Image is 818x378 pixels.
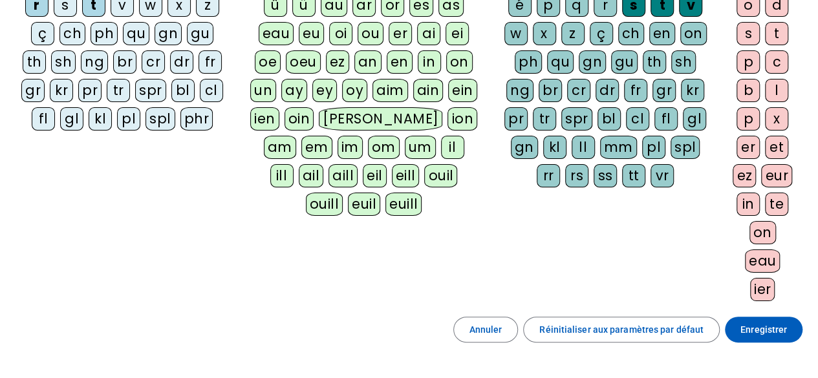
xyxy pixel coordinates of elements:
[326,50,349,74] div: ez
[392,164,420,187] div: eill
[385,193,422,216] div: euill
[446,22,469,45] div: ei
[299,164,324,187] div: ail
[413,79,444,102] div: ain
[547,50,574,74] div: qu
[511,136,538,159] div: gn
[81,50,108,74] div: ng
[135,79,166,102] div: spr
[737,50,760,74] div: p
[600,136,637,159] div: mm
[596,79,619,102] div: dr
[299,22,324,45] div: eu
[358,22,383,45] div: ou
[539,79,562,102] div: br
[642,136,665,159] div: pl
[733,164,756,187] div: ez
[312,79,337,102] div: ey
[579,50,606,74] div: gn
[572,136,595,159] div: ll
[745,249,780,273] div: eau
[624,79,647,102] div: fr
[590,22,613,45] div: ç
[504,107,528,131] div: pr
[418,50,441,74] div: in
[338,136,363,159] div: im
[441,136,464,159] div: il
[737,79,760,102] div: b
[515,50,542,74] div: ph
[594,164,617,187] div: ss
[649,22,675,45] div: en
[506,79,533,102] div: ng
[737,193,760,216] div: in
[255,50,281,74] div: oe
[737,136,760,159] div: er
[537,164,560,187] div: rr
[611,50,638,74] div: gu
[447,107,477,131] div: ion
[725,317,802,342] button: Enregistrer
[765,79,788,102] div: l
[567,79,590,102] div: cr
[389,22,412,45] div: er
[259,22,294,45] div: eau
[737,22,760,45] div: s
[60,107,83,131] div: gl
[643,50,666,74] div: th
[749,221,776,244] div: on
[171,79,195,102] div: bl
[91,22,118,45] div: ph
[329,22,352,45] div: oi
[446,50,473,74] div: on
[368,136,400,159] div: om
[354,50,382,74] div: an
[626,107,649,131] div: cl
[264,136,296,159] div: am
[618,22,644,45] div: ch
[533,107,556,131] div: tr
[199,50,222,74] div: fr
[750,278,775,301] div: ier
[145,107,175,131] div: spl
[328,164,358,187] div: aill
[651,164,674,187] div: vr
[348,193,380,216] div: euil
[765,136,788,159] div: et
[533,22,556,45] div: x
[765,193,788,216] div: te
[342,79,367,102] div: oy
[113,50,136,74] div: br
[142,50,165,74] div: cr
[597,107,621,131] div: bl
[765,107,788,131] div: x
[200,79,223,102] div: cl
[683,107,706,131] div: gl
[89,107,112,131] div: kl
[270,164,294,187] div: ill
[187,22,213,45] div: gu
[31,22,54,45] div: ç
[561,107,592,131] div: spr
[652,79,676,102] div: gr
[21,79,45,102] div: gr
[107,79,130,102] div: tr
[117,107,140,131] div: pl
[78,79,102,102] div: pr
[170,50,193,74] div: dr
[306,193,343,216] div: ouill
[363,164,387,187] div: eil
[123,22,149,45] div: qu
[737,107,760,131] div: p
[180,107,213,131] div: phr
[51,50,76,74] div: sh
[469,322,502,337] span: Annuler
[32,107,55,131] div: fl
[155,22,182,45] div: gn
[523,317,720,342] button: Réinitialiser aux paramètres par défaut
[372,79,408,102] div: aim
[285,107,314,131] div: oin
[50,79,73,102] div: kr
[319,107,442,131] div: [PERSON_NAME]
[565,164,588,187] div: rs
